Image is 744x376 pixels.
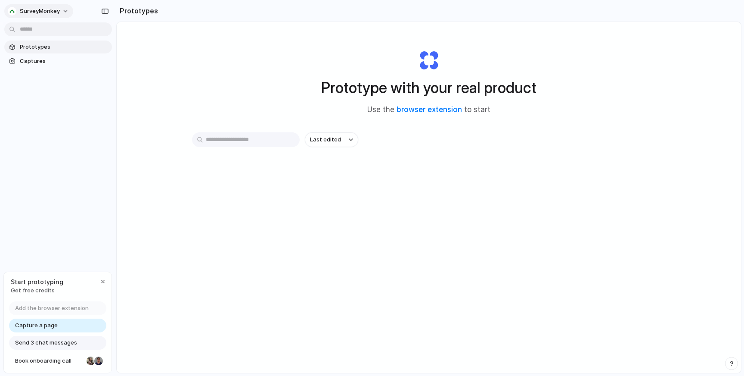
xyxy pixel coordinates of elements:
span: Prototypes [20,43,108,51]
a: Prototypes [4,41,112,53]
button: SurveyMonkey [4,4,73,18]
span: Get free credits [11,286,63,295]
h2: Prototypes [116,6,158,16]
h1: Prototype with your real product [321,76,536,99]
a: Captures [4,55,112,68]
span: Add the browser extension [15,304,89,313]
span: Use the to start [367,104,490,116]
span: Capture a page [15,321,58,330]
span: Book onboarding call [15,357,83,365]
div: Nicole Kubica [86,356,96,366]
a: Book onboarding call [9,354,106,368]
span: SurveyMonkey [20,7,60,16]
span: Send 3 chat messages [15,338,77,347]
span: Last edited [310,135,341,144]
a: browser extension [397,105,462,114]
div: Christian Iacullo [93,356,104,366]
span: Captures [20,57,108,66]
span: Start prototyping [11,277,63,286]
button: Last edited [305,132,358,147]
